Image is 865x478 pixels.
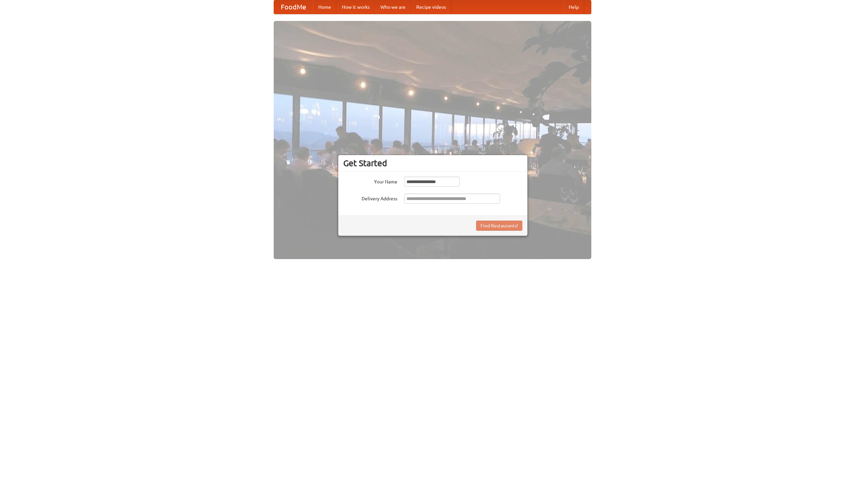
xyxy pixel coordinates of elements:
a: Home [313,0,337,14]
button: Find Restaurants! [476,221,522,231]
label: Your Name [343,177,397,185]
a: Who we are [375,0,411,14]
a: FoodMe [274,0,313,14]
a: How it works [337,0,375,14]
a: Recipe videos [411,0,451,14]
h3: Get Started [343,158,522,168]
label: Delivery Address [343,194,397,202]
a: Help [563,0,584,14]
